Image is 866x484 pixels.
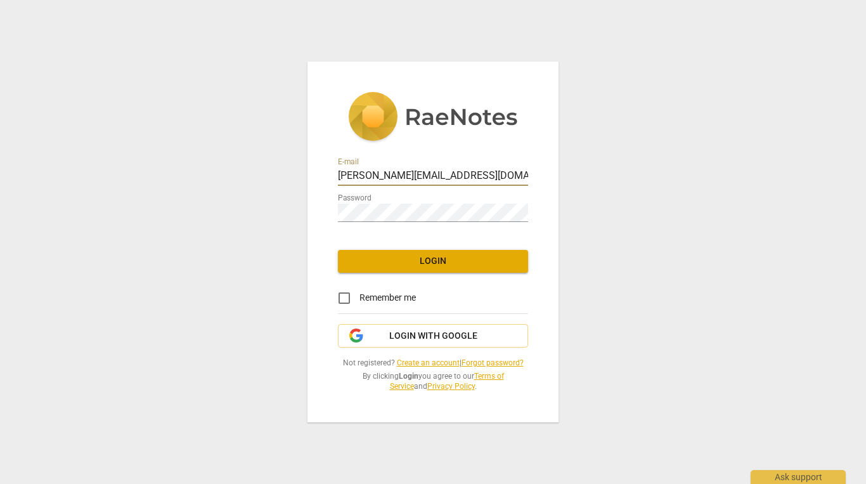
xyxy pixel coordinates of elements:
a: Forgot password? [462,358,524,367]
span: Login with Google [389,330,477,343]
div: Ask support [751,470,846,484]
a: Privacy Policy [427,382,475,391]
span: Not registered? | [338,358,528,369]
span: Remember me [359,291,416,304]
span: By clicking you agree to our and . [338,371,528,392]
a: Create an account [397,358,460,367]
span: Login [348,255,518,268]
label: E-mail [338,158,359,166]
button: Login with Google [338,324,528,348]
a: Terms of Service [390,372,504,391]
b: Login [399,372,418,381]
button: Login [338,250,528,273]
img: 5ac2273c67554f335776073100b6d88f.svg [348,92,518,144]
label: Password [338,194,372,202]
